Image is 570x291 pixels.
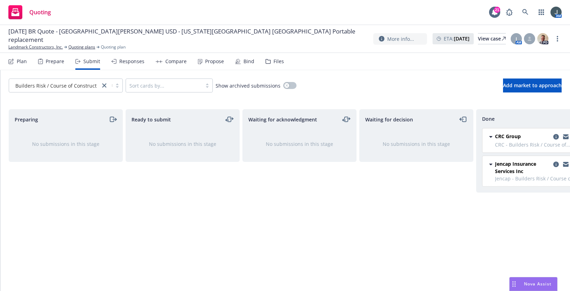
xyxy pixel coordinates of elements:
[444,35,470,42] span: ETA :
[68,44,95,50] a: Quoting plans
[478,33,506,44] a: View case
[254,140,345,148] div: No submissions in this stage
[8,27,368,44] span: [DATE] BR Quote - [GEOGRAPHIC_DATA][PERSON_NAME] USD - [US_STATE][GEOGRAPHIC_DATA] [GEOGRAPHIC_DA...
[101,44,126,50] span: Quoting plan
[119,59,144,64] div: Responses
[495,133,521,140] span: CRC Group
[482,115,495,122] span: Done
[459,115,467,124] a: moveLeft
[552,160,560,169] a: copy logging email
[15,116,38,123] span: Preparing
[243,59,254,64] div: Bind
[516,35,517,43] span: J
[17,59,27,64] div: Plan
[20,140,111,148] div: No submissions in this stage
[29,9,51,15] span: Quoting
[342,115,351,124] a: moveLeftRight
[137,140,228,148] div: No submissions in this stage
[8,44,63,50] a: Landmark Constructors, Inc.
[550,7,562,18] img: photo
[165,59,187,64] div: Compare
[108,115,117,124] a: moveRight
[494,7,500,13] div: 21
[552,133,560,141] a: copy logging email
[562,160,570,169] a: copy logging email
[534,5,548,19] a: Switch app
[373,33,427,45] button: More info...
[225,115,234,124] a: moveLeftRight
[502,5,516,19] a: Report a Bug
[537,33,548,44] img: photo
[562,133,570,141] a: copy logging email
[83,59,100,64] div: Submit
[132,116,171,123] span: Ready to submit
[503,79,562,92] button: Add market to approach
[365,116,413,123] span: Waiting for decision
[205,59,224,64] div: Propose
[454,35,470,42] strong: [DATE]
[371,140,462,148] div: No submissions in this stage
[387,35,414,43] span: More info...
[46,59,64,64] div: Prepare
[495,160,550,175] span: Jencap Insurance Services Inc
[518,5,532,19] a: Search
[248,116,317,123] span: Waiting for acknowledgment
[273,59,284,64] div: Files
[216,82,280,89] span: Show archived submissions
[13,82,97,89] span: Builders Risk / Course of Construction, ...
[6,2,54,22] a: Quoting
[509,277,557,291] button: Nova Assist
[15,82,111,89] span: Builders Risk / Course of Construction, ...
[100,81,108,90] a: close
[503,82,562,89] span: Add market to approach
[524,281,552,287] span: Nova Assist
[553,35,562,43] a: more
[510,277,518,291] div: Drag to move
